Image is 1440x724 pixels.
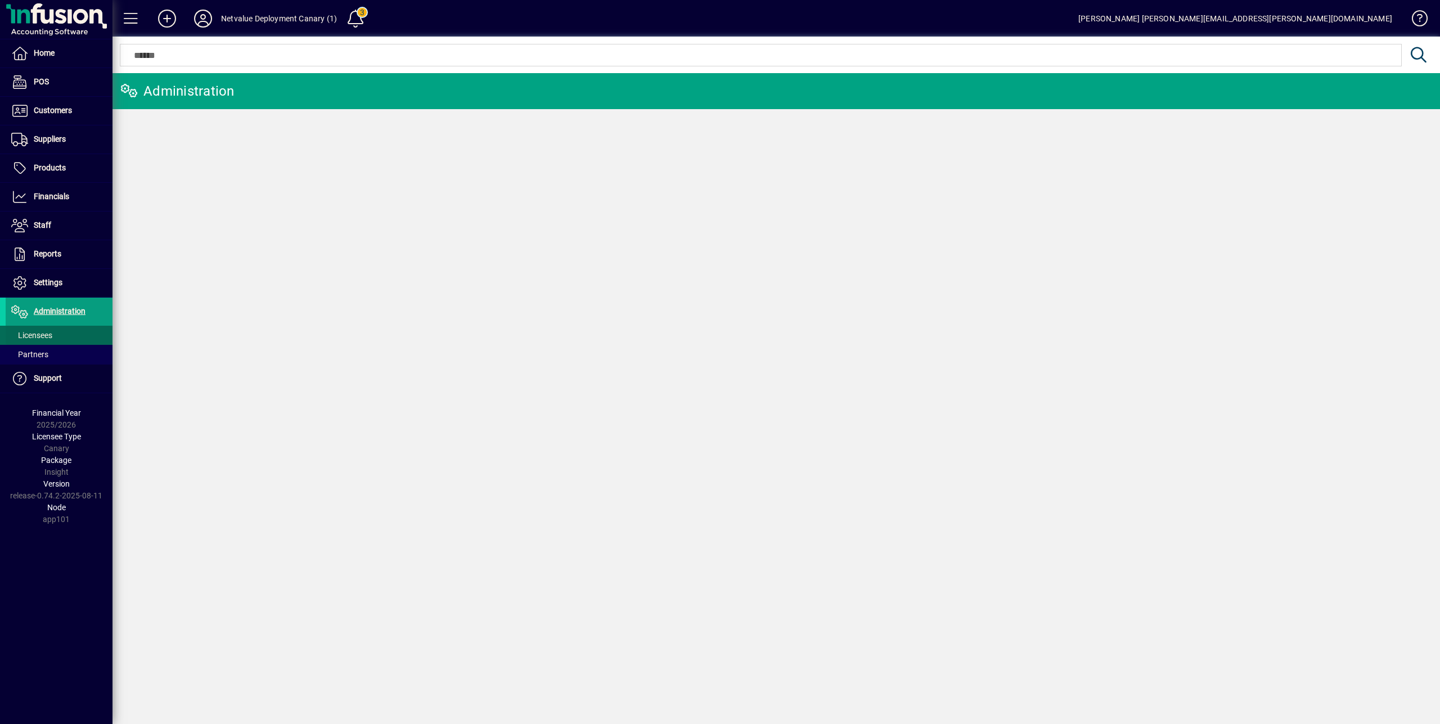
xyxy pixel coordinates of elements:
[6,240,112,268] a: Reports
[11,331,52,340] span: Licensees
[34,374,62,383] span: Support
[34,249,61,258] span: Reports
[32,432,81,441] span: Licensee Type
[34,221,51,230] span: Staff
[6,365,112,393] a: Support
[149,8,185,29] button: Add
[6,97,112,125] a: Customers
[32,408,81,417] span: Financial Year
[6,326,112,345] a: Licensees
[6,154,112,182] a: Products
[221,10,337,28] div: Netvalue Deployment Canary (1)
[34,192,69,201] span: Financials
[6,125,112,154] a: Suppliers
[34,106,72,115] span: Customers
[1078,10,1392,28] div: [PERSON_NAME] [PERSON_NAME][EMAIL_ADDRESS][PERSON_NAME][DOMAIN_NAME]
[6,345,112,364] a: Partners
[6,183,112,211] a: Financials
[185,8,221,29] button: Profile
[6,39,112,68] a: Home
[34,278,62,287] span: Settings
[34,307,85,316] span: Administration
[121,82,235,100] div: Administration
[43,479,70,488] span: Version
[47,503,66,512] span: Node
[6,212,112,240] a: Staff
[34,48,55,57] span: Home
[34,134,66,143] span: Suppliers
[11,350,48,359] span: Partners
[34,77,49,86] span: POS
[41,456,71,465] span: Package
[6,269,112,297] a: Settings
[34,163,66,172] span: Products
[6,68,112,96] a: POS
[1403,2,1426,39] a: Knowledge Base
